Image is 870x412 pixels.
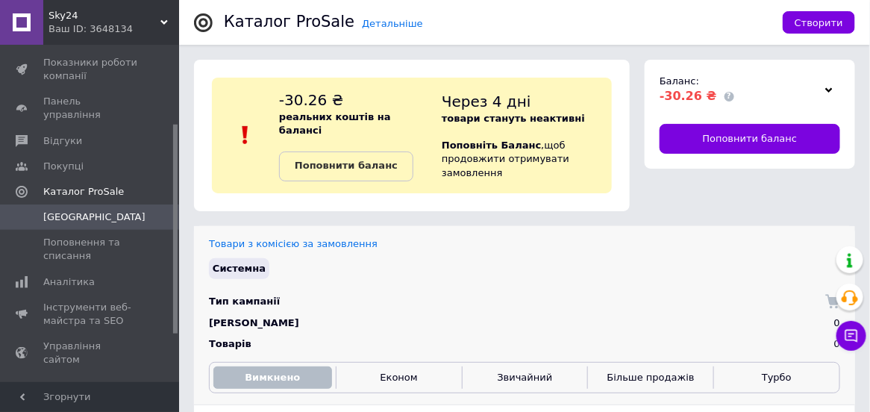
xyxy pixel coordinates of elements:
[209,338,251,349] span: Товарів
[381,372,418,383] span: Економ
[43,95,138,122] span: Панель управління
[209,317,299,328] span: [PERSON_NAME]
[43,56,138,83] span: Показники роботи компанії
[718,366,836,389] button: Турбо
[795,17,843,28] span: Створити
[362,18,423,29] a: Детальніше
[340,366,458,389] button: Економ
[43,210,145,224] span: [GEOGRAPHIC_DATA]
[48,9,160,22] span: Sky24
[279,91,343,109] span: -30.26 ₴
[660,124,840,154] a: Поповнити баланс
[442,93,531,110] span: Через 4 дні
[43,185,124,199] span: Каталог ProSale
[830,313,844,334] div: 0
[607,372,695,383] span: Більше продажів
[209,238,378,249] a: Товари з комісією за замовлення
[498,372,553,383] span: Звичайний
[592,366,710,389] button: Більше продажів
[279,152,413,181] a: Поповнити баланс
[209,296,280,307] span: Тип кампанії
[43,236,138,263] span: Поповнення та списання
[442,113,585,124] b: товари стануть неактивні
[442,140,541,151] b: Поповніть Баланс
[234,124,257,146] img: :exclamation:
[660,75,699,87] span: Баланс:
[43,379,138,406] span: Гаманець компанії
[836,321,866,351] button: Чат з покупцем
[783,11,855,34] button: Створити
[48,22,179,36] div: Ваш ID: 3648134
[245,372,300,383] span: Вимкнено
[703,132,798,146] span: Поповнити баланс
[279,111,391,136] b: реальних коштів на балансі
[43,340,138,366] span: Управління сайтом
[43,160,84,173] span: Покупці
[660,89,717,103] span: -30.26 ₴
[213,366,332,389] button: Вимкнено
[295,160,398,171] b: Поповнити баланс
[43,275,95,289] span: Аналітика
[442,90,612,181] div: , щоб продовжити отримувати замовлення
[762,372,792,383] span: Турбо
[43,301,138,328] span: Інструменти веб-майстра та SEO
[43,134,82,148] span: Відгуки
[825,294,840,309] img: Комісія за замовлення
[213,263,266,274] span: Системна
[224,14,354,30] div: Каталог ProSale
[830,334,844,355] div: 0
[466,366,584,389] button: Звичайний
